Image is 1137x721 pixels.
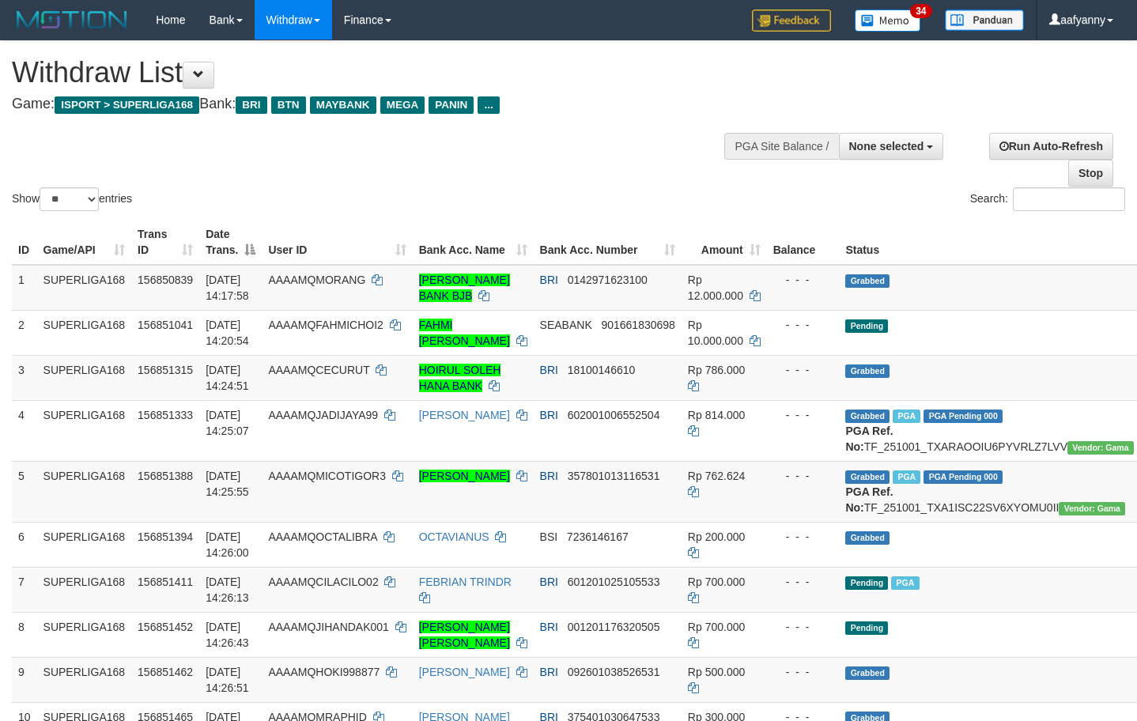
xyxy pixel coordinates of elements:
span: Rp 700.000 [688,621,745,633]
span: 156851394 [138,530,193,543]
div: - - - [773,529,833,545]
th: Trans ID: activate to sort column ascending [131,220,199,265]
span: 156850839 [138,274,193,286]
a: [PERSON_NAME] [419,666,510,678]
input: Search: [1013,187,1125,211]
span: Grabbed [845,274,890,288]
span: [DATE] 14:24:51 [206,364,249,392]
td: SUPERLIGA168 [37,567,132,612]
td: 7 [12,567,37,612]
span: [DATE] 14:26:51 [206,666,249,694]
span: Copy 001201176320505 to clipboard [568,621,660,633]
td: SUPERLIGA168 [37,400,132,461]
span: [DATE] 14:26:43 [206,621,249,649]
span: MAYBANK [310,96,376,114]
span: Rp 786.000 [688,364,745,376]
a: [PERSON_NAME] BANK BJB [419,274,510,302]
td: 8 [12,612,37,657]
a: Stop [1068,160,1113,187]
div: - - - [773,362,833,378]
span: Rp 12.000.000 [688,274,743,302]
span: 156851333 [138,409,193,421]
span: Pending [845,576,888,590]
span: Grabbed [845,364,890,378]
span: BRI [540,409,558,421]
span: PGA Pending [924,470,1003,484]
img: Button%20Memo.svg [855,9,921,32]
span: BTN [271,96,306,114]
span: AAAAMQFAHMICHOI2 [268,319,383,331]
img: Feedback.jpg [752,9,831,32]
td: SUPERLIGA168 [37,265,132,311]
span: 156851452 [138,621,193,633]
th: User ID: activate to sort column ascending [262,220,412,265]
span: BRI [540,470,558,482]
label: Show entries [12,187,132,211]
select: Showentries [40,187,99,211]
h1: Withdraw List [12,57,742,89]
span: Copy 901661830698 to clipboard [601,319,674,331]
div: - - - [773,574,833,590]
span: Copy 092601038526531 to clipboard [568,666,660,678]
span: Copy 357801013116531 to clipboard [568,470,660,482]
td: SUPERLIGA168 [37,355,132,400]
a: [PERSON_NAME] [PERSON_NAME] [419,621,510,649]
th: Bank Acc. Number: activate to sort column ascending [534,220,682,265]
h4: Game: Bank: [12,96,742,112]
td: SUPERLIGA168 [37,522,132,567]
span: AAAAMQCECURUT [268,364,369,376]
span: Grabbed [845,666,890,680]
span: [DATE] 14:26:00 [206,530,249,559]
div: - - - [773,664,833,680]
span: Pending [845,621,888,635]
span: AAAAMQHOKI998877 [268,666,380,678]
span: [DATE] 14:25:07 [206,409,249,437]
span: AAAAMQMORANG [268,274,365,286]
span: BRI [540,576,558,588]
td: 2 [12,310,37,355]
a: FAHMI [PERSON_NAME] [419,319,510,347]
span: ISPORT > SUPERLIGA168 [55,96,199,114]
b: PGA Ref. No: [845,485,893,514]
span: [DATE] 14:25:55 [206,470,249,498]
td: SUPERLIGA168 [37,657,132,702]
span: 156851041 [138,319,193,331]
td: 5 [12,461,37,522]
span: BRI [540,621,558,633]
span: Grabbed [845,531,890,545]
span: BRI [540,274,558,286]
td: SUPERLIGA168 [37,461,132,522]
span: [DATE] 14:26:13 [206,576,249,604]
td: 4 [12,400,37,461]
td: 6 [12,522,37,567]
a: OCTAVIANUS [419,530,489,543]
span: Grabbed [845,470,890,484]
th: Amount: activate to sort column ascending [682,220,767,265]
span: [DATE] 14:20:54 [206,319,249,347]
span: 156851315 [138,364,193,376]
span: BSI [540,530,558,543]
span: BRI [540,364,558,376]
span: Grabbed [845,410,890,423]
span: AAAAMQCILACILO02 [268,576,378,588]
span: Rp 10.000.000 [688,319,743,347]
span: 34 [910,4,931,18]
span: ... [478,96,499,114]
span: BRI [540,666,558,678]
span: PGA Pending [924,410,1003,423]
span: Copy 18100146610 to clipboard [568,364,636,376]
a: FEBRIAN TRINDR [419,576,512,588]
th: Balance [767,220,840,265]
span: Marked by aafsengchandara [893,410,920,423]
span: Marked by aafsengchandara [891,576,919,590]
span: Pending [845,319,888,333]
td: 3 [12,355,37,400]
span: 156851411 [138,576,193,588]
a: HOIRUL SOLEH HANA BANK [419,364,501,392]
span: Vendor URL: https://trx31.1velocity.biz [1059,502,1125,515]
span: None selected [849,140,924,153]
span: BRI [236,96,266,114]
div: - - - [773,468,833,484]
span: AAAAMQJADIJAYA99 [268,409,378,421]
th: Bank Acc. Name: activate to sort column ascending [413,220,534,265]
